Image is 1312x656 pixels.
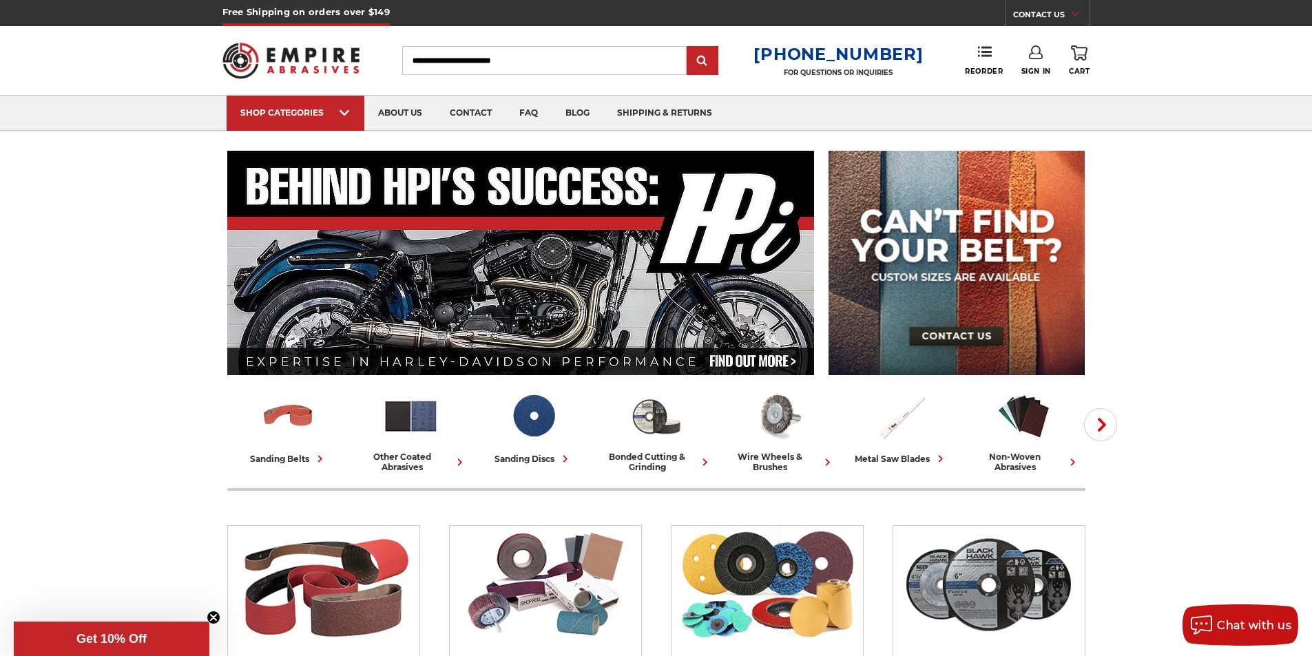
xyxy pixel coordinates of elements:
img: Bonded Cutting & Grinding [627,388,685,445]
a: sanding discs [478,388,590,466]
a: blog [552,96,603,131]
img: Sanding Discs [505,388,562,445]
a: contact [436,96,506,131]
img: promo banner for custom belts. [829,151,1085,375]
span: Cart [1069,67,1090,76]
a: Reorder [965,45,1003,75]
div: other coated abrasives [355,452,467,472]
img: Sanding Belts [234,526,413,643]
a: sanding belts [233,388,344,466]
div: Get 10% OffClose teaser [14,622,209,656]
div: sanding belts [250,452,327,466]
img: Other Coated Abrasives [456,526,634,643]
div: non-woven abrasives [968,452,1080,472]
a: non-woven abrasives [968,388,1080,472]
a: faq [506,96,552,131]
img: Banner for an interview featuring Horsepower Inc who makes Harley performance upgrades featured o... [227,151,815,375]
img: Sanding Discs [678,526,856,643]
img: Wire Wheels & Brushes [750,388,807,445]
p: FOR QUESTIONS OR INQUIRIES [753,68,923,77]
span: Get 10% Off [76,632,147,646]
span: Sign In [1021,67,1051,76]
button: Chat with us [1183,604,1298,646]
img: Empire Abrasives [222,34,360,87]
a: bonded cutting & grinding [601,388,712,472]
a: shipping & returns [603,96,726,131]
a: wire wheels & brushes [723,388,835,472]
button: Next [1084,408,1117,441]
a: about us [364,96,436,131]
a: CONTACT US [1013,7,1090,26]
a: metal saw blades [846,388,957,466]
img: Metal Saw Blades [873,388,930,445]
img: Sanding Belts [260,388,317,445]
div: SHOP CATEGORIES [240,107,351,118]
img: Other Coated Abrasives [382,388,439,445]
span: Chat with us [1217,619,1291,632]
img: Bonded Cutting & Grinding [899,526,1078,643]
button: Close teaser [207,611,220,624]
div: bonded cutting & grinding [601,452,712,472]
input: Submit [689,47,716,75]
a: Cart [1069,45,1090,76]
span: Reorder [965,67,1003,76]
a: [PHONE_NUMBER] [753,44,923,64]
div: wire wheels & brushes [723,452,835,472]
div: metal saw blades [855,452,948,466]
a: other coated abrasives [355,388,467,472]
div: sanding discs [494,452,572,466]
img: Non-woven Abrasives [995,388,1052,445]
